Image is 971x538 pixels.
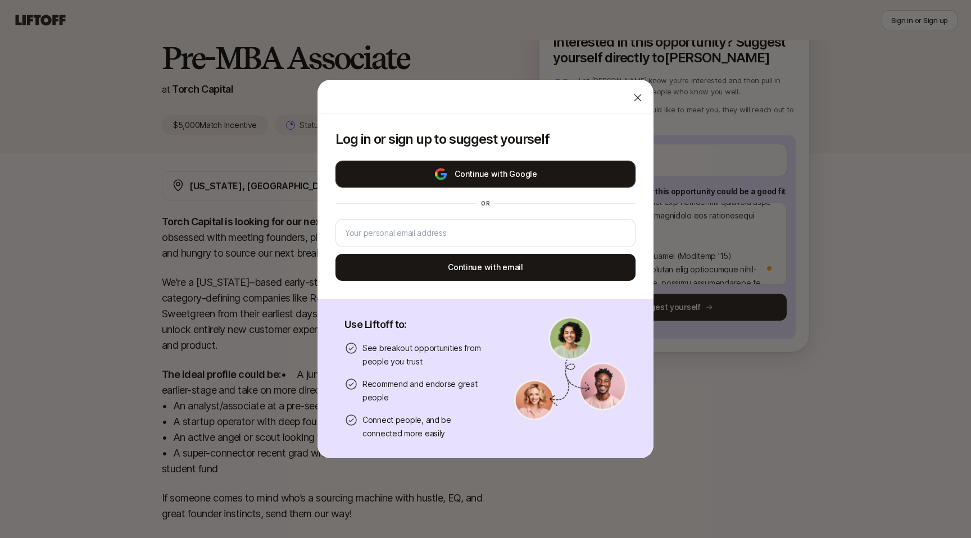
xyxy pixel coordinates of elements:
div: or [477,199,494,208]
p: Use Liftoff to: [344,317,487,332]
p: Log in or sign up to suggest yourself [335,131,636,147]
button: Continue with email [335,254,636,281]
button: Continue with Google [335,161,636,188]
input: Your personal email address [345,226,626,240]
p: Recommend and endorse great people [362,377,487,404]
img: signup-banner [514,317,627,420]
p: See breakout opportunities from people you trust [362,341,487,368]
img: google-logo [434,167,448,181]
p: Connect people, and be connected more easily [362,413,487,440]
